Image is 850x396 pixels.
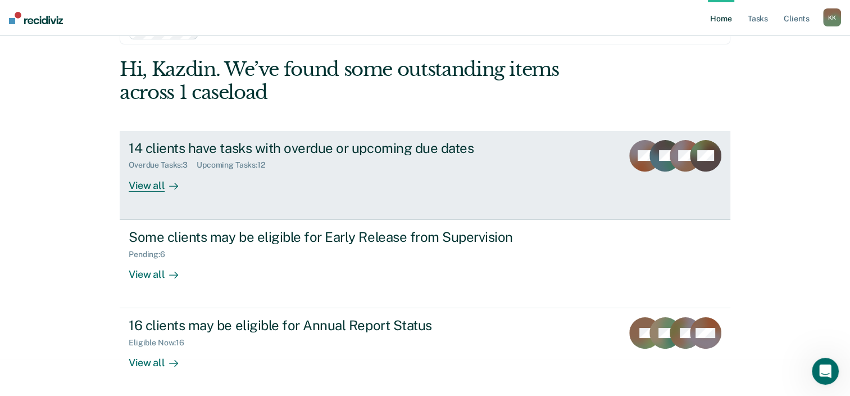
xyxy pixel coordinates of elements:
div: Hi, Kazdin. We’ve found some outstanding items across 1 caseload [120,58,608,104]
img: Recidiviz [9,12,63,24]
div: View all [129,348,192,370]
div: 16 clients may be eligible for Annual Report Status [129,317,523,334]
a: Some clients may be eligible for Early Release from SupervisionPending:6View all [120,219,730,308]
div: 14 clients have tasks with overdue or upcoming due dates [129,140,523,156]
div: View all [129,259,192,281]
a: 14 clients have tasks with overdue or upcoming due datesOverdue Tasks:3Upcoming Tasks:12View all [120,131,730,219]
div: Pending : 6 [129,250,174,259]
iframe: Intercom live chat [812,358,839,385]
div: Some clients may be eligible for Early Release from Supervision [129,229,523,245]
button: KK [823,8,841,26]
div: View all [129,170,192,192]
div: K K [823,8,841,26]
div: Upcoming Tasks : 12 [197,160,274,170]
div: Overdue Tasks : 3 [129,160,197,170]
div: Eligible Now : 16 [129,338,193,348]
